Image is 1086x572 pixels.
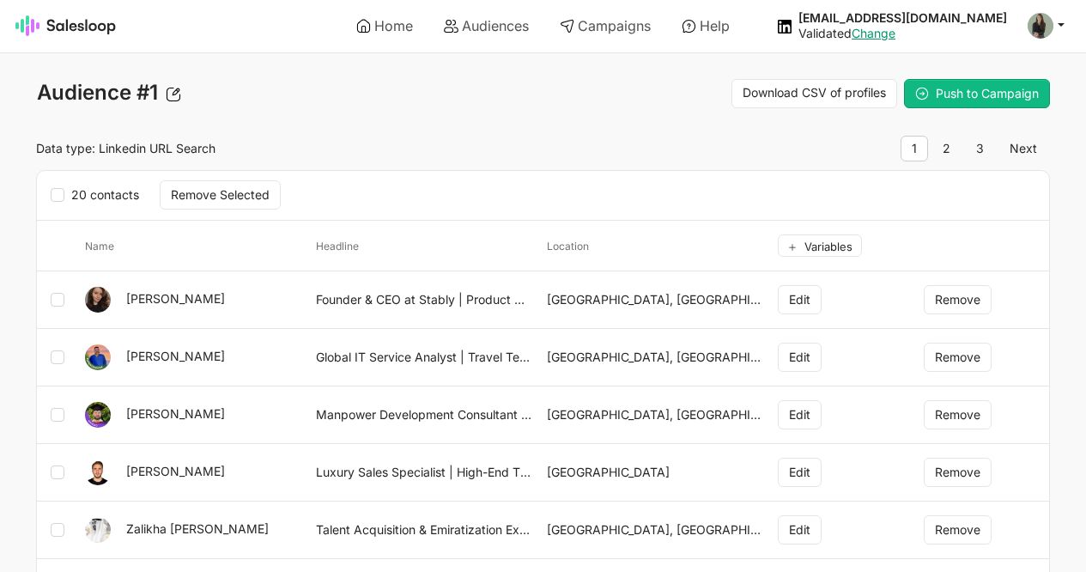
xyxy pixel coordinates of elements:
[432,11,541,40] a: Audiences
[731,79,897,108] a: Download CSV of profiles
[540,271,771,329] td: [GEOGRAPHIC_DATA], [GEOGRAPHIC_DATA]
[540,329,771,386] td: [GEOGRAPHIC_DATA], [GEOGRAPHIC_DATA]
[126,291,225,306] a: [PERSON_NAME]
[36,141,532,156] p: Data type: Linkedin URL Search
[309,444,540,502] td: Luxury Sales Specialist | High-End Timepieces Expert | Delivering Memorable Client Experiences
[548,11,663,40] a: Campaigns
[540,221,771,271] th: location
[798,26,1007,41] div: Validated
[126,464,225,478] a: [PERSON_NAME]
[924,400,992,429] button: Remove
[126,349,225,363] a: [PERSON_NAME]
[998,136,1048,161] a: Next
[901,136,928,161] span: 1
[936,86,1039,100] span: Push to Campaign
[309,502,540,559] td: Talent Acquisition & Emiratization Expert | Shaping the Future of Emirati Talent | Driving Strate...
[931,136,962,161] a: 2
[778,458,822,487] button: Edit
[778,400,822,429] button: Edit
[51,184,149,206] label: 20 contacts
[798,10,1007,26] div: [EMAIL_ADDRESS][DOMAIN_NAME]
[965,136,995,161] a: 3
[778,343,822,372] button: Edit
[924,343,992,372] button: Remove
[309,271,540,329] td: Founder & CEO at Stably | Product Designer | B2B | B2C | Medtrch
[36,79,159,106] span: Audience #1
[540,444,771,502] td: [GEOGRAPHIC_DATA]
[924,285,992,314] button: Remove
[904,79,1050,108] button: Push to Campaign
[540,502,771,559] td: [GEOGRAPHIC_DATA], [GEOGRAPHIC_DATA]
[778,285,822,314] button: Edit
[344,11,425,40] a: Home
[309,329,540,386] td: Global IT Service Analyst | Travel Technology Specialist | Digital Transformation Enabler | Empow...
[852,26,895,40] a: Change
[126,406,225,421] a: [PERSON_NAME]
[160,180,281,210] button: Remove Selected
[804,240,852,253] span: Variables
[309,386,540,444] td: Manpower Development Consultant | HR & Talent Specialist | Sales & CX Trainer | Helping Teams Gro...
[924,515,992,545] button: Remove
[126,521,269,536] a: Zalikha [PERSON_NAME]
[15,15,117,36] img: Salesloop
[778,234,862,257] button: Variables
[309,221,540,271] th: headline
[78,221,309,271] th: name
[670,11,742,40] a: Help
[924,458,992,487] button: Remove
[778,515,822,545] button: Edit
[540,386,771,444] td: [GEOGRAPHIC_DATA], [GEOGRAPHIC_DATA]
